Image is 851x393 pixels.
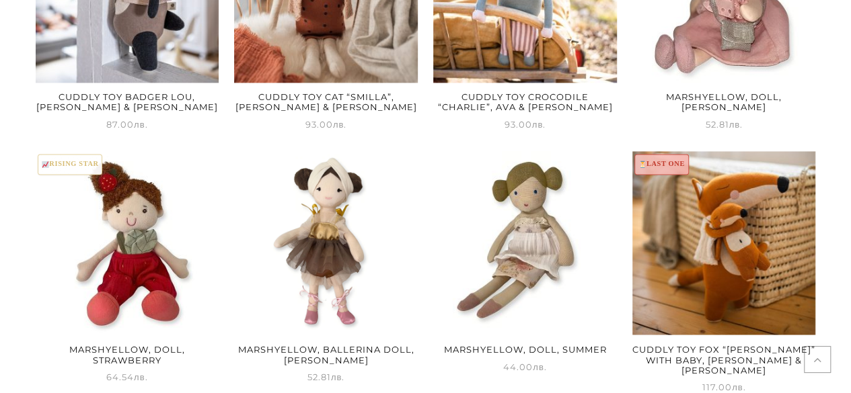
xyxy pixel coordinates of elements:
h2: Marshyellow, Doll, [PERSON_NAME] [632,88,816,117]
h2: Marshyellow, Ballerina Doll, [PERSON_NAME] [234,340,418,369]
span: 93.00 [505,119,546,130]
span: лв. [331,371,345,382]
span: 93.00 [305,119,347,130]
span: лв. [532,119,546,130]
span: лв. [533,361,547,372]
h2: Cuddly toy crocodile “Charlie”, Ava & [PERSON_NAME] [433,88,617,117]
span: 52.81 [705,119,743,130]
span: 52.81 [307,371,345,382]
span: 44.00 [503,361,547,372]
h2: Marshyellow, Doll, Strawberry [36,340,219,369]
span: лв. [729,119,743,130]
span: лв. [333,119,347,130]
a: Marshyellow, Ballerina Doll, [PERSON_NAME] 52.81лв. [234,151,418,384]
span: лв. [134,119,148,130]
h2: Marshyellow, Doll, Summer [433,340,617,359]
span: 64.54 [106,371,148,382]
span: 87.00 [106,119,148,130]
a: Marshyellow, Doll, Summer 44.00лв. [433,151,617,374]
span: лв. [134,371,148,382]
h2: Cuddly toy badger Lou, [PERSON_NAME] & [PERSON_NAME] [36,88,219,117]
h2: Cuddly toy cat “Smilla”, [PERSON_NAME] & [PERSON_NAME] [234,88,418,117]
a: 📈RISING STARMarshyellow, Doll, Strawberry 64.54лв. [36,151,219,384]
